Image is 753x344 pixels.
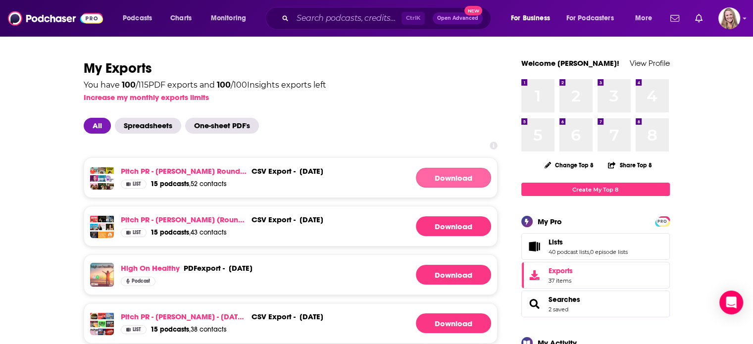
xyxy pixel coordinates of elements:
[300,312,323,321] div: [DATE]
[300,166,323,176] div: [DATE]
[185,118,263,134] button: One-sheet PDF's
[549,266,573,275] span: Exports
[106,313,114,321] img: Your Digital Marketing Coach with Neal Schaffer
[151,325,189,334] span: 15 podcasts
[90,313,98,321] img: Marketing Over Coffee Marketing Podcast
[635,11,652,25] span: More
[170,11,192,25] span: Charts
[90,329,98,337] img: Ad Age Marketer's Brief
[525,240,545,253] a: Lists
[560,10,628,26] button: open menu
[666,10,683,27] a: Show notifications dropdown
[549,306,568,313] a: 2 saved
[98,216,106,224] img: The Small Business School Podcast
[229,263,252,273] p: [DATE]
[98,232,106,240] img: Women in B2B Marketing
[184,263,197,273] span: PDF
[275,7,501,30] div: Search podcasts, credits, & more...
[521,262,670,289] a: Exports
[521,58,619,68] a: Welcome [PERSON_NAME]!
[121,166,248,176] a: Pitch PR - [PERSON_NAME] Round 2 - [DATE]
[98,175,106,183] img: Mad in America: Rethinking Mental Health
[718,7,740,29] img: User Profile
[251,215,296,224] div: export -
[630,58,670,68] a: View Profile
[511,11,550,25] span: For Business
[98,313,106,321] img: Marketing Made Simple
[98,167,106,175] img: This Doesn’t Count As Therapy
[132,279,150,284] span: Podcast
[90,263,114,287] img: High On Healthy
[116,10,165,26] button: open menu
[90,216,98,224] img: Stay Paid Podcast
[521,291,670,317] span: Searches
[464,6,482,15] span: New
[164,10,198,26] a: Charts
[84,81,326,89] div: You have / 115 PDF exports and / 100 Insights exports left
[98,224,106,232] img: Savvy Marketing for Small Business
[204,10,259,26] button: open menu
[84,118,115,134] button: All
[211,11,246,25] span: Monitoring
[90,224,98,232] img: Marketing O'Clock - Digital Marketing News
[90,232,98,240] img: The Chris LoCurto Show
[123,11,152,25] span: Podcasts
[98,183,106,191] img: All In with Allie
[416,216,491,236] a: Generating File
[106,183,114,191] img: The Rachel Hollis Podcast
[122,80,136,90] span: 100
[151,228,227,237] a: 15 podcasts,43 contacts
[115,118,181,134] span: Spreadsheets
[293,10,402,26] input: Search podcasts, credits, & more...
[8,9,103,28] img: Podchaser - Follow, Share and Rate Podcasts
[538,217,562,226] div: My Pro
[416,168,491,188] a: Generating File
[151,180,227,189] a: 15 podcasts,52 contacts
[549,277,573,284] span: 37 items
[90,167,98,175] img: Bossed Up
[106,329,114,337] img: The Marketing Companion
[656,217,668,225] a: PRO
[98,329,106,337] img: The Duct Tape Marketing Podcast
[521,183,670,196] a: Create My Top 8
[84,118,111,134] span: All
[84,93,209,102] button: Increase my monthly exports limits
[549,238,563,246] span: Lists
[106,175,114,183] img: Behavioral Health Today
[251,166,296,176] div: export -
[521,233,670,260] span: Lists
[718,7,740,29] button: Show profile menu
[106,216,114,224] img: Marketing Against The Grain
[525,297,545,311] a: Searches
[106,321,114,329] img: Marketing Speak
[251,215,266,224] span: csv
[106,224,114,232] img: The C-Suite Mentor - Business Growth for Small Business Leaders with Theresa Cantley
[589,248,590,255] span: ,
[416,313,491,333] a: Generating File
[402,12,425,25] span: Ctrl K
[251,166,266,176] span: csv
[133,182,141,187] span: List
[184,263,225,273] div: export -
[691,10,706,27] a: Show notifications dropdown
[151,180,189,188] span: 15 podcasts
[185,118,259,134] span: One-sheet PDF's
[121,215,248,224] a: Pitch PR - [PERSON_NAME] (Round 2) - [DATE]
[106,232,114,240] img: The Business Behind Your Business
[719,291,743,314] div: Open Intercom Messenger
[628,10,664,26] button: open menu
[433,12,483,24] button: Open AdvancedNew
[151,325,227,334] a: 15 podcasts,38 contacts
[151,228,189,237] span: 15 podcasts
[549,295,580,304] a: Searches
[251,312,266,321] span: csv
[656,218,668,225] span: PRO
[133,327,141,332] span: List
[300,215,323,224] div: [DATE]
[251,312,296,321] div: export -
[539,159,600,171] button: Change Top 8
[115,118,185,134] button: Spreadsheets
